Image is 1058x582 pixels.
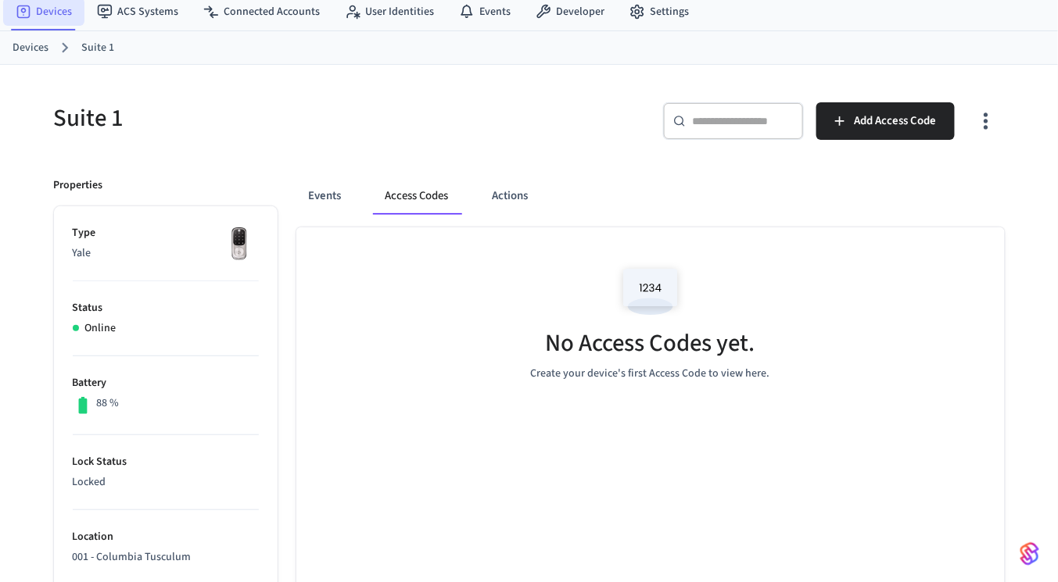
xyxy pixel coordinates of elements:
[531,366,770,382] p: Create your device's first Access Code to view here.
[73,375,259,391] p: Battery
[296,177,354,215] button: Events
[73,474,259,491] p: Locked
[73,300,259,316] p: Status
[546,327,755,359] h5: No Access Codes yet.
[81,40,114,56] a: Suite 1
[85,320,117,337] p: Online
[73,529,259,545] p: Location
[615,259,686,325] img: Access Codes Empty State
[296,177,1005,215] div: ant example
[854,111,936,131] span: Add Access Code
[96,395,119,412] p: 88 %
[54,177,103,194] p: Properties
[54,102,520,134] h5: Suite 1
[73,225,259,241] p: Type
[373,177,461,215] button: Access Codes
[480,177,541,215] button: Actions
[73,549,259,566] p: 001 - Columbia Tusculum
[1020,541,1039,566] img: SeamLogoGradient.69752ec5.svg
[220,225,259,264] img: Yale Assure Touchscreen Wifi Smart Lock, Satin Nickel, Front
[73,245,259,262] p: Yale
[13,40,48,56] a: Devices
[73,454,259,470] p: Lock Status
[816,102,955,140] button: Add Access Code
